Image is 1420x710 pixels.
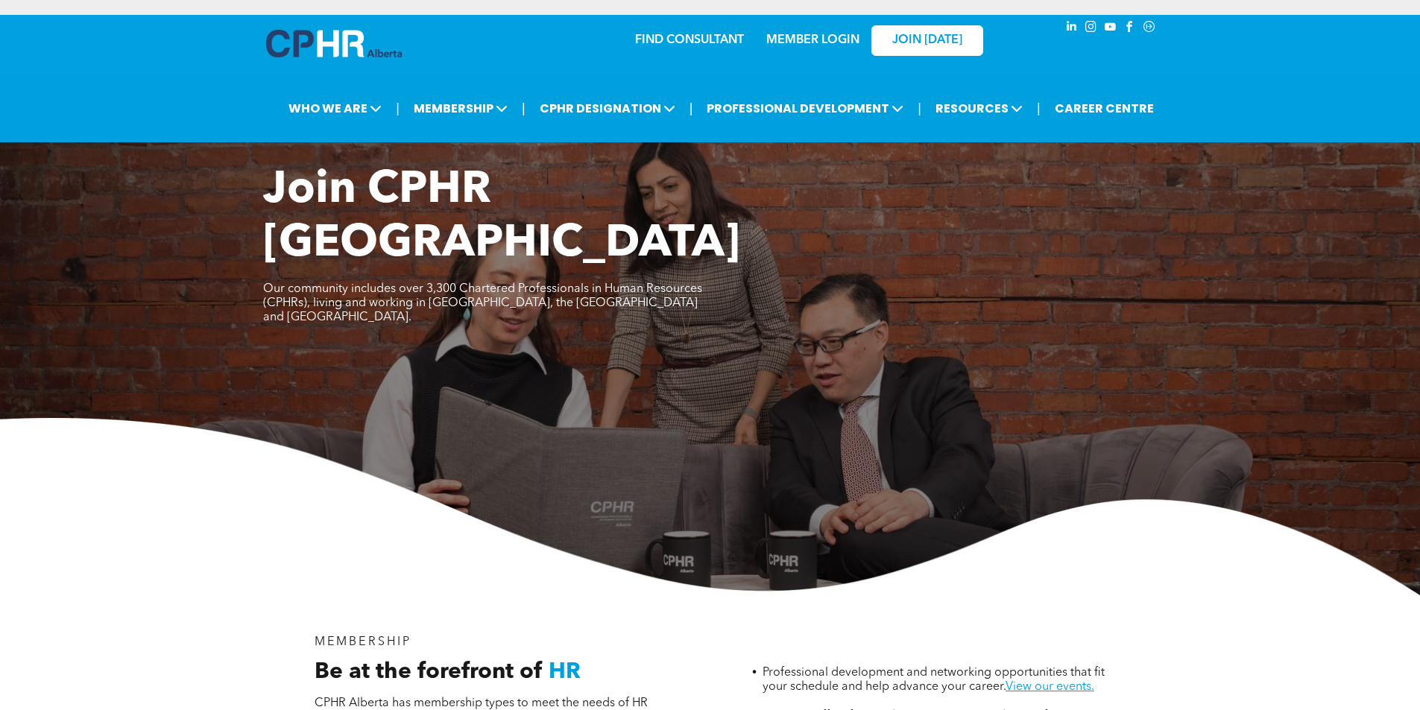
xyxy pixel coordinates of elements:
li: | [918,93,921,124]
img: A blue and white logo for cp alberta [266,30,402,57]
a: JOIN [DATE] [871,25,983,56]
a: instagram [1083,19,1099,39]
a: facebook [1122,19,1138,39]
span: WHO WE ARE [284,95,386,122]
span: MEMBERSHIP [409,95,512,122]
li: | [522,93,526,124]
span: Join CPHR [GEOGRAPHIC_DATA] [263,168,740,267]
span: HR [549,661,581,683]
a: CAREER CENTRE [1050,95,1158,122]
a: youtube [1102,19,1119,39]
span: Professional development and networking opportunities that fit your schedule and help advance you... [763,667,1105,693]
a: linkedin [1064,19,1080,39]
a: Social network [1141,19,1158,39]
li: | [1037,93,1041,124]
span: JOIN [DATE] [892,34,962,48]
span: PROFESSIONAL DEVELOPMENT [702,95,908,122]
span: MEMBERSHIP [315,636,412,648]
li: | [690,93,693,124]
a: FIND CONSULTANT [635,34,744,46]
a: MEMBER LOGIN [766,34,859,46]
a: View our events. [1006,681,1094,693]
span: CPHR DESIGNATION [535,95,680,122]
li: | [396,93,400,124]
span: RESOURCES [931,95,1027,122]
span: Be at the forefront of [315,661,543,683]
span: Our community includes over 3,300 Chartered Professionals in Human Resources (CPHRs), living and ... [263,283,702,323]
